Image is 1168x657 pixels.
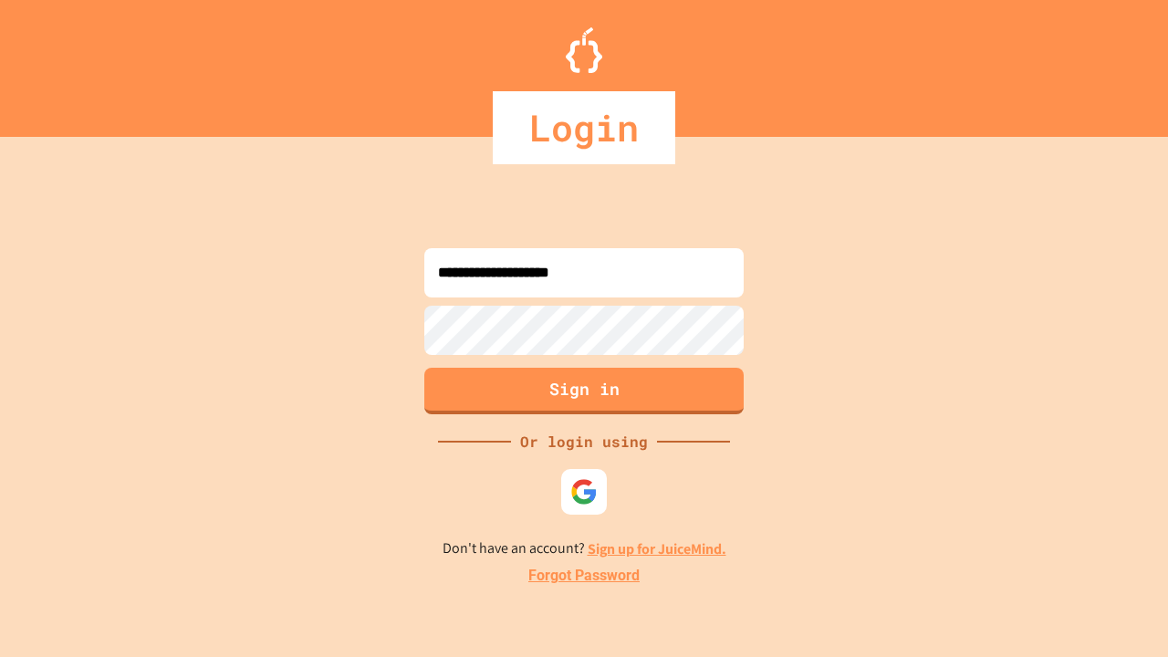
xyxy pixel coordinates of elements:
a: Sign up for JuiceMind. [588,539,726,558]
button: Sign in [424,368,744,414]
img: google-icon.svg [570,478,598,506]
p: Don't have an account? [443,537,726,560]
img: Logo.svg [566,27,602,73]
div: Or login using [511,431,657,453]
div: Login [493,91,675,164]
a: Forgot Password [528,565,640,587]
